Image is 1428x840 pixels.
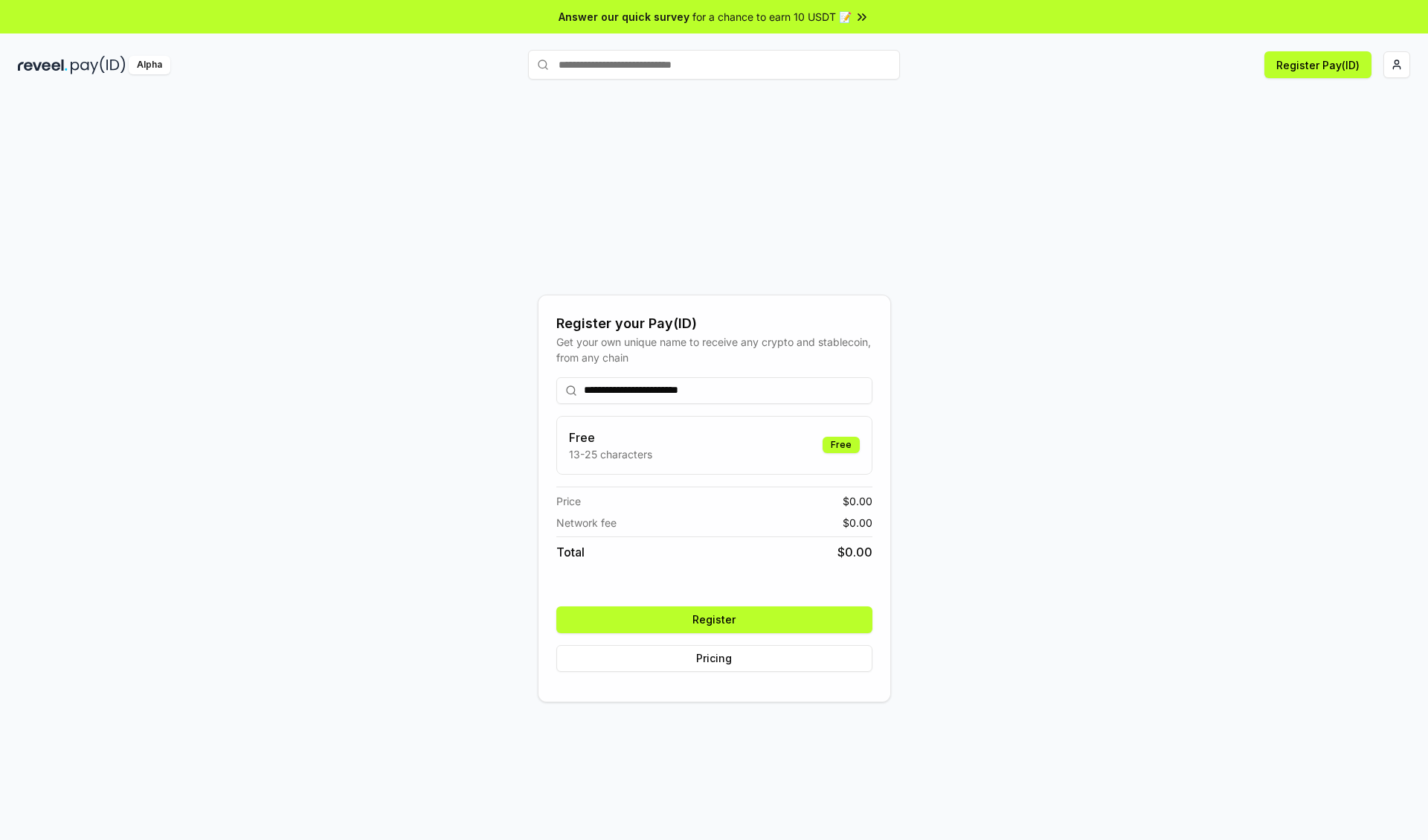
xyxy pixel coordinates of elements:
[129,56,170,74] div: Alpha
[556,334,872,365] div: Get your own unique name to receive any crypto and stablecoin, from any chain
[559,9,689,25] span: Answer our quick survey
[556,645,872,672] button: Pricing
[843,515,872,530] span: $ 0.00
[71,56,126,74] img: pay_id
[843,493,872,509] span: $ 0.00
[556,515,617,530] span: Network fee
[823,437,860,453] div: Free
[556,543,585,561] span: Total
[569,429,652,446] h3: Free
[837,543,872,561] span: $ 0.00
[569,446,652,462] p: 13-25 characters
[692,9,852,25] span: for a chance to earn 10 USDT 📝
[1264,51,1371,78] button: Register Pay(ID)
[556,493,581,509] span: Price
[18,56,68,74] img: reveel_dark
[556,606,872,633] button: Register
[556,313,872,334] div: Register your Pay(ID)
